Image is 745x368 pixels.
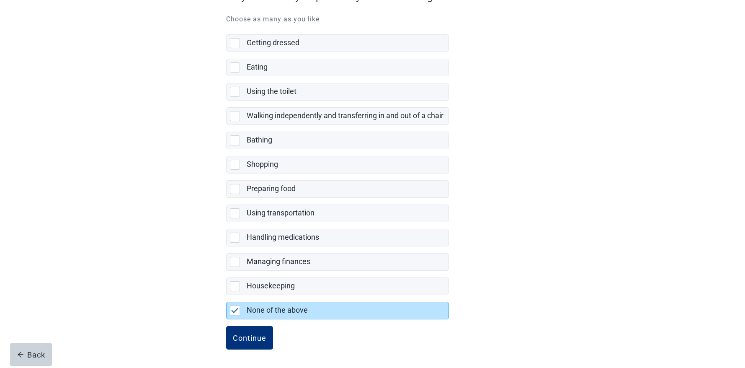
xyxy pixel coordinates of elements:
div: Continue [233,334,266,342]
label: Preparing food [247,184,296,193]
span: arrow-left [17,351,24,358]
div: Handling medications, checkbox, not selected [226,229,449,246]
p: Choose as many as you like [226,14,519,24]
div: Managing finances, checkbox, not selected [226,253,449,271]
label: None of the above [247,306,308,314]
button: Continue [226,326,273,350]
label: Walking independently and transferring in and out of a chair [247,111,443,120]
label: Handling medications [247,233,319,241]
div: Back [17,350,45,359]
div: Getting dressed, checkbox, not selected [226,34,449,52]
label: Getting dressed [247,38,299,47]
div: None of the above, checkbox, selected [226,302,449,319]
label: Managing finances [247,257,310,266]
div: Preparing food, checkbox, not selected [226,180,449,198]
div: Eating, checkbox, not selected [226,59,449,76]
button: arrow-leftBack [10,343,52,366]
div: Walking independently and transferring in and out of a chair, checkbox, not selected [226,107,449,125]
div: Using the toilet, checkbox, not selected [226,83,449,101]
label: Using the toilet [247,87,296,96]
div: Bathing, checkbox, not selected [226,132,449,149]
label: Housekeeping [247,281,295,290]
label: Shopping [247,160,278,168]
div: Using transportation, checkbox, not selected [226,205,449,222]
label: Bathing [247,135,272,144]
div: Shopping, checkbox, not selected [226,156,449,174]
label: Using transportation [247,208,314,217]
label: Eating [247,62,268,71]
div: Housekeeping, checkbox, not selected [226,277,449,295]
